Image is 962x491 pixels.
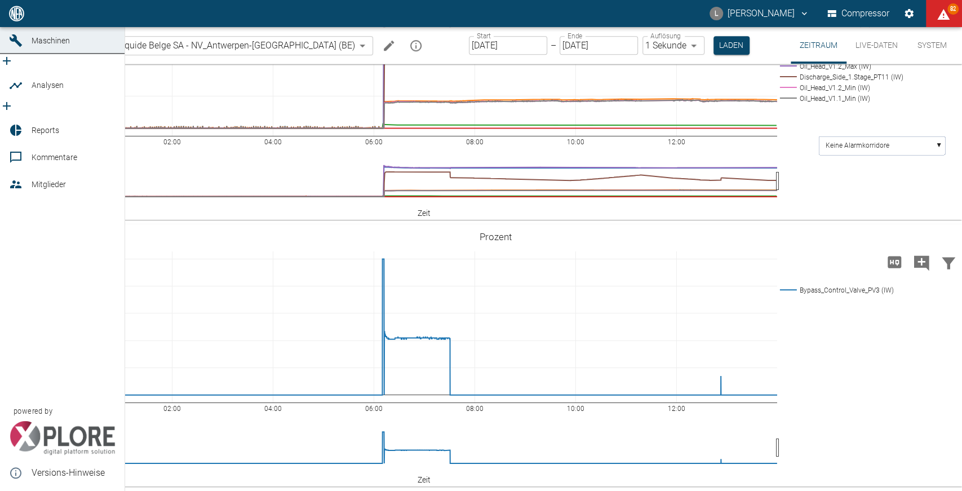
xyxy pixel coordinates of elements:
span: Maschinen [32,36,70,45]
button: Laden [713,36,750,55]
span: Versions-Hinweise [32,466,116,480]
div: 1 Sekunde [642,36,704,55]
button: Compressor [825,3,892,24]
text: Keine Alarmkorridore [826,141,889,149]
label: Auflösung [650,31,681,41]
span: Reports [32,126,59,135]
button: Kommentar hinzufügen [908,247,935,277]
span: Kommentare [32,153,77,162]
span: Analysen [32,81,64,90]
p: – [551,39,556,52]
input: DD.MM.YYYY [469,36,547,55]
span: 13.0007/1_Air Liquide Belge SA - NV_Antwerpen-[GEOGRAPHIC_DATA] (BE) [60,39,355,52]
div: L [710,7,723,20]
button: luca.corigliano@neuman-esser.com [708,3,811,24]
a: 13.0007/1_Air Liquide Belge SA - NV_Antwerpen-[GEOGRAPHIC_DATA] (BE) [42,39,355,52]
span: Mitglieder [32,180,66,189]
button: mission info [405,34,427,57]
img: Xplore Logo [9,421,116,455]
button: Einstellungen [899,3,919,24]
button: System [907,27,957,64]
input: DD.MM.YYYY [560,36,638,55]
label: Start [477,31,491,41]
span: Hohe Auflösung [881,256,908,267]
button: Daten filtern [935,247,962,277]
button: Zeitraum [791,27,846,64]
button: Machine bearbeiten [378,34,400,57]
span: powered by [14,406,52,417]
span: 82 [947,3,959,15]
button: Live-Daten [846,27,907,64]
img: logo [8,6,25,21]
label: Ende [568,31,582,41]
